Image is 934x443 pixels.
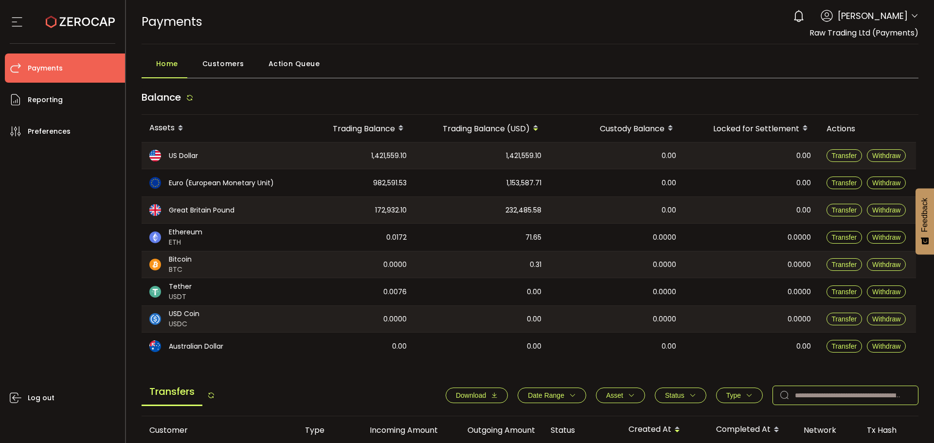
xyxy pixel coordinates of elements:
[826,258,862,271] button: Transfer
[505,205,541,216] span: 232,485.58
[525,232,541,243] span: 71.65
[506,177,541,189] span: 1,153,587.71
[142,120,292,137] div: Assets
[821,338,934,443] iframe: Chat Widget
[665,391,684,399] span: Status
[872,206,900,214] span: Withdraw
[796,177,811,189] span: 0.00
[867,285,906,298] button: Withdraw
[832,206,857,214] span: Transfer
[867,177,906,189] button: Withdraw
[826,177,862,189] button: Transfer
[653,232,676,243] span: 0.0000
[149,259,161,270] img: btc_portfolio.svg
[809,27,918,38] span: Raw Trading Ltd (Payments)
[543,425,621,436] div: Status
[872,261,900,268] span: Withdraw
[383,259,407,270] span: 0.0000
[28,61,63,75] span: Payments
[169,205,234,215] span: Great Britain Pound
[796,205,811,216] span: 0.00
[269,54,320,73] span: Action Queue
[169,292,192,302] span: USDT
[169,341,223,352] span: Australian Dollar
[446,388,508,403] button: Download
[832,179,857,187] span: Transfer
[202,54,244,73] span: Customers
[169,319,199,329] span: USDC
[169,265,192,275] span: BTC
[826,285,862,298] button: Transfer
[292,120,414,137] div: Trading Balance
[867,204,906,216] button: Withdraw
[149,150,161,161] img: usd_portfolio.svg
[527,286,541,298] span: 0.00
[621,422,708,438] div: Created At
[169,254,192,265] span: Bitcoin
[383,314,407,325] span: 0.0000
[872,315,900,323] span: Withdraw
[826,313,862,325] button: Transfer
[149,177,161,189] img: eur_portfolio.svg
[832,233,857,241] span: Transfer
[662,205,676,216] span: 0.00
[867,258,906,271] button: Withdraw
[383,286,407,298] span: 0.0076
[872,152,900,159] span: Withdraw
[726,391,741,399] span: Type
[149,231,161,243] img: eth_portfolio.svg
[655,388,706,403] button: Status
[662,150,676,161] span: 0.00
[867,313,906,325] button: Withdraw
[297,425,348,436] div: Type
[653,286,676,298] span: 0.0000
[596,388,645,403] button: Asset
[371,150,407,161] span: 1,421,559.10
[169,227,202,237] span: Ethereum
[549,120,684,137] div: Custody Balance
[142,90,181,104] span: Balance
[832,288,857,296] span: Transfer
[826,231,862,244] button: Transfer
[796,150,811,161] span: 0.00
[872,179,900,187] span: Withdraw
[872,288,900,296] span: Withdraw
[142,13,202,30] span: Payments
[819,123,916,134] div: Actions
[142,378,202,406] span: Transfers
[169,282,192,292] span: Tether
[169,151,198,161] span: US Dollar
[142,425,297,436] div: Customer
[708,422,796,438] div: Completed At
[446,425,543,436] div: Outgoing Amount
[156,54,178,73] span: Home
[348,425,446,436] div: Incoming Amount
[149,204,161,216] img: gbp_portfolio.svg
[518,388,586,403] button: Date Range
[796,341,811,352] span: 0.00
[527,314,541,325] span: 0.00
[838,9,908,22] span: [PERSON_NAME]
[653,259,676,270] span: 0.0000
[916,188,934,254] button: Feedback - Show survey
[506,150,541,161] span: 1,421,559.10
[832,315,857,323] span: Transfer
[149,313,161,325] img: usdc_portfolio.svg
[872,233,900,241] span: Withdraw
[662,177,676,189] span: 0.00
[28,391,54,405] span: Log out
[788,286,811,298] span: 0.0000
[653,314,676,325] span: 0.0000
[28,124,71,139] span: Preferences
[169,309,199,319] span: USD Coin
[788,314,811,325] span: 0.0000
[867,231,906,244] button: Withdraw
[169,237,202,248] span: ETH
[684,120,819,137] div: Locked for Settlement
[788,232,811,243] span: 0.0000
[456,391,486,399] span: Download
[527,341,541,352] span: 0.00
[796,425,859,436] div: Network
[375,205,407,216] span: 172,932.10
